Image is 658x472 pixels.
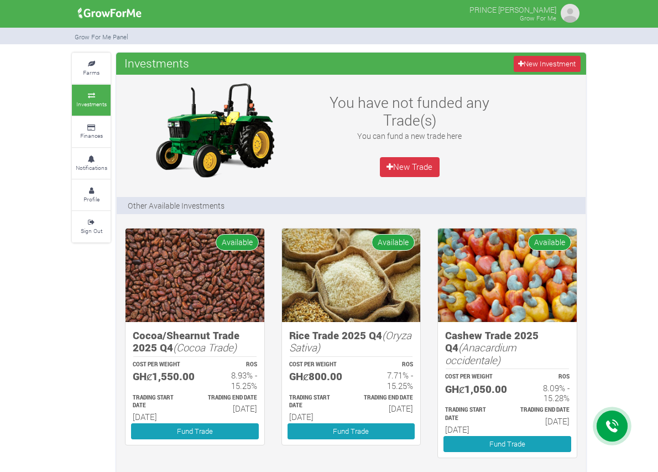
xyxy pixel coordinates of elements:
h6: [DATE] [518,416,570,426]
img: growforme image [282,229,421,321]
a: Notifications [72,148,111,179]
h3: You have not funded any Trade(s) [322,94,497,128]
p: Estimated Trading End Date [518,406,570,414]
p: Estimated Trading End Date [361,394,413,402]
i: (Oryza Sativa) [289,328,411,355]
i: (Anacardium occidentale) [445,340,516,367]
h6: [DATE] [445,424,497,434]
p: ROS [205,361,257,369]
img: growforme image [74,2,145,24]
a: Fund Trade [131,423,259,439]
p: COST PER WEIGHT [133,361,185,369]
h6: [DATE] [133,412,185,422]
a: Profile [72,180,111,210]
small: Grow For Me [520,14,556,22]
img: growforme image [126,229,264,321]
span: Available [216,234,259,250]
small: Grow For Me Panel [75,33,128,41]
h6: 7.71% - 15.25% [361,370,413,390]
p: Estimated Trading End Date [205,394,257,402]
h5: GHȼ800.00 [289,370,341,383]
span: Available [528,234,571,250]
h6: [DATE] [205,403,257,413]
h6: [DATE] [289,412,341,422]
a: Sign Out [72,211,111,242]
h5: Rice Trade 2025 Q4 [289,329,414,354]
a: New Investment [514,56,581,72]
a: Farms [72,53,111,84]
p: ROS [518,373,570,381]
small: Farms [83,69,100,76]
span: Available [372,234,415,250]
p: Estimated Trading Start Date [133,394,185,411]
i: (Cocoa Trade) [173,340,237,354]
span: Investments [122,52,192,74]
h5: Cocoa/Shearnut Trade 2025 Q4 [133,329,257,354]
a: Finances [72,117,111,147]
p: You can fund a new trade here [322,130,497,142]
p: COST PER WEIGHT [289,361,341,369]
small: Investments [76,100,107,108]
img: growforme image [559,2,581,24]
small: Profile [83,195,100,203]
h6: 8.93% - 15.25% [205,370,257,390]
h5: GHȼ1,550.00 [133,370,185,383]
p: Other Available Investments [128,200,224,211]
small: Sign Out [81,227,102,235]
p: Estimated Trading Start Date [445,406,497,423]
h6: [DATE] [361,403,413,413]
p: ROS [361,361,413,369]
p: PRINCE [PERSON_NAME] [469,2,556,15]
img: growforme image [145,80,284,180]
small: Finances [80,132,103,139]
a: Fund Trade [288,423,415,439]
h5: GHȼ1,050.00 [445,383,497,396]
a: Fund Trade [443,436,571,452]
small: Notifications [76,164,107,172]
a: New Trade [380,157,440,177]
p: COST PER WEIGHT [445,373,497,381]
h6: 8.09% - 15.28% [518,383,570,403]
a: Investments [72,85,111,115]
h5: Cashew Trade 2025 Q4 [445,329,570,367]
img: growforme image [438,229,577,321]
p: Estimated Trading Start Date [289,394,341,411]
